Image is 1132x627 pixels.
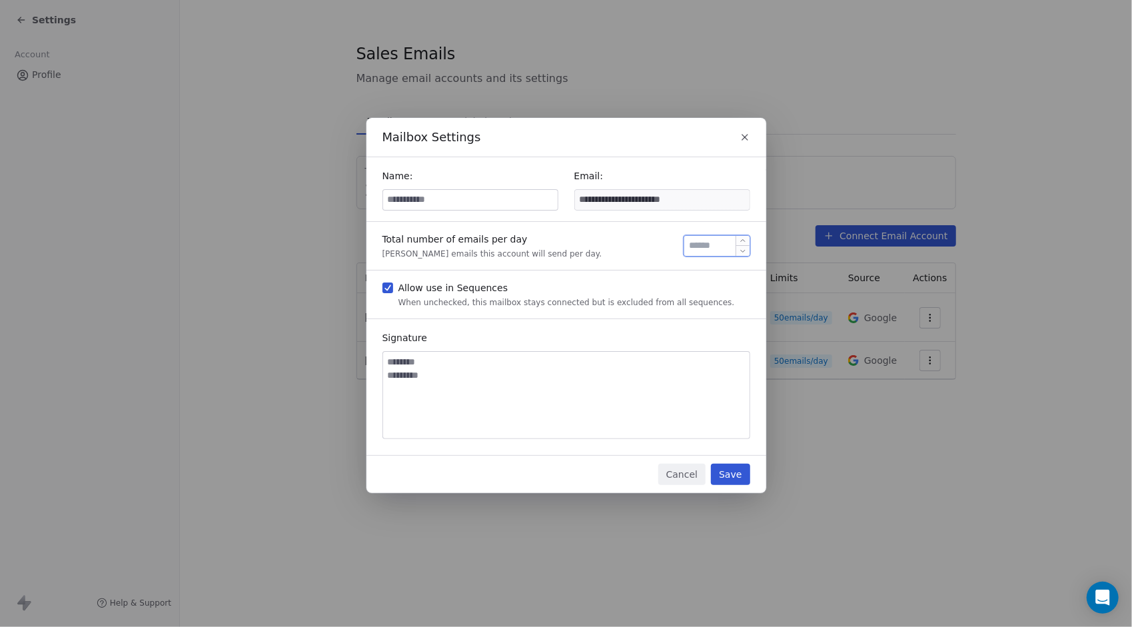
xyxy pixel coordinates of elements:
[382,332,428,343] span: Signature
[711,464,750,485] button: Save
[382,171,413,181] span: Name:
[382,233,602,246] div: Total number of emails per day
[398,297,735,308] div: When unchecked, this mailbox stays connected but is excluded from all sequences.
[382,281,393,295] button: Allow use in SequencesWhen unchecked, this mailbox stays connected but is excluded from all seque...
[574,171,604,181] span: Email:
[398,281,735,295] div: Allow use in Sequences
[382,129,481,146] span: Mailbox Settings
[382,249,602,259] div: [PERSON_NAME] emails this account will send per day.
[658,464,706,485] button: Cancel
